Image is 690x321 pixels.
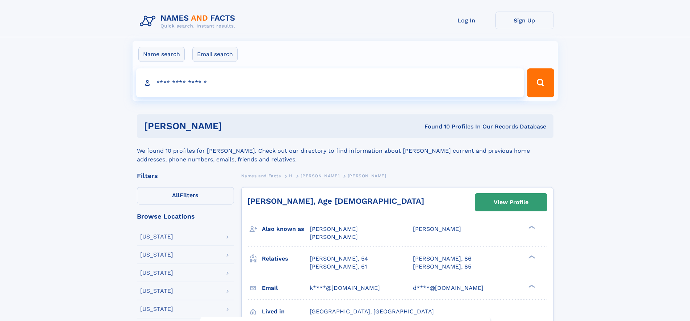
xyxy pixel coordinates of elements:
[140,288,173,294] div: [US_STATE]
[137,213,234,220] div: Browse Locations
[323,123,546,131] div: Found 10 Profiles In Our Records Database
[144,122,323,131] h1: [PERSON_NAME]
[527,68,554,97] button: Search Button
[310,225,358,232] span: [PERSON_NAME]
[310,233,358,240] span: [PERSON_NAME]
[247,197,424,206] a: [PERSON_NAME], Age [DEMOGRAPHIC_DATA]
[241,171,281,180] a: Names and Facts
[348,173,386,178] span: [PERSON_NAME]
[137,187,234,204] label: Filters
[310,308,434,315] span: [GEOGRAPHIC_DATA], [GEOGRAPHIC_DATA]
[192,47,238,62] label: Email search
[289,173,293,178] span: H
[289,171,293,180] a: H
[301,173,339,178] span: [PERSON_NAME]
[140,270,173,276] div: [US_STATE]
[262,253,310,265] h3: Relatives
[413,255,472,263] a: [PERSON_NAME], 86
[475,194,547,211] a: View Profile
[494,194,528,211] div: View Profile
[310,255,368,263] a: [PERSON_NAME], 54
[136,68,524,97] input: search input
[137,173,234,179] div: Filters
[262,223,310,235] h3: Also known as
[413,225,461,232] span: [PERSON_NAME]
[137,12,241,31] img: Logo Names and Facts
[140,234,173,240] div: [US_STATE]
[262,282,310,294] h3: Email
[140,306,173,312] div: [US_STATE]
[413,263,471,271] a: [PERSON_NAME], 85
[138,47,185,62] label: Name search
[527,225,535,230] div: ❯
[495,12,553,29] a: Sign Up
[301,171,339,180] a: [PERSON_NAME]
[140,252,173,258] div: [US_STATE]
[262,305,310,318] h3: Lived in
[527,254,535,259] div: ❯
[438,12,495,29] a: Log In
[172,192,180,199] span: All
[310,263,367,271] a: [PERSON_NAME], 61
[137,138,553,164] div: We found 10 profiles for [PERSON_NAME]. Check out our directory to find information about [PERSON...
[527,284,535,288] div: ❯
